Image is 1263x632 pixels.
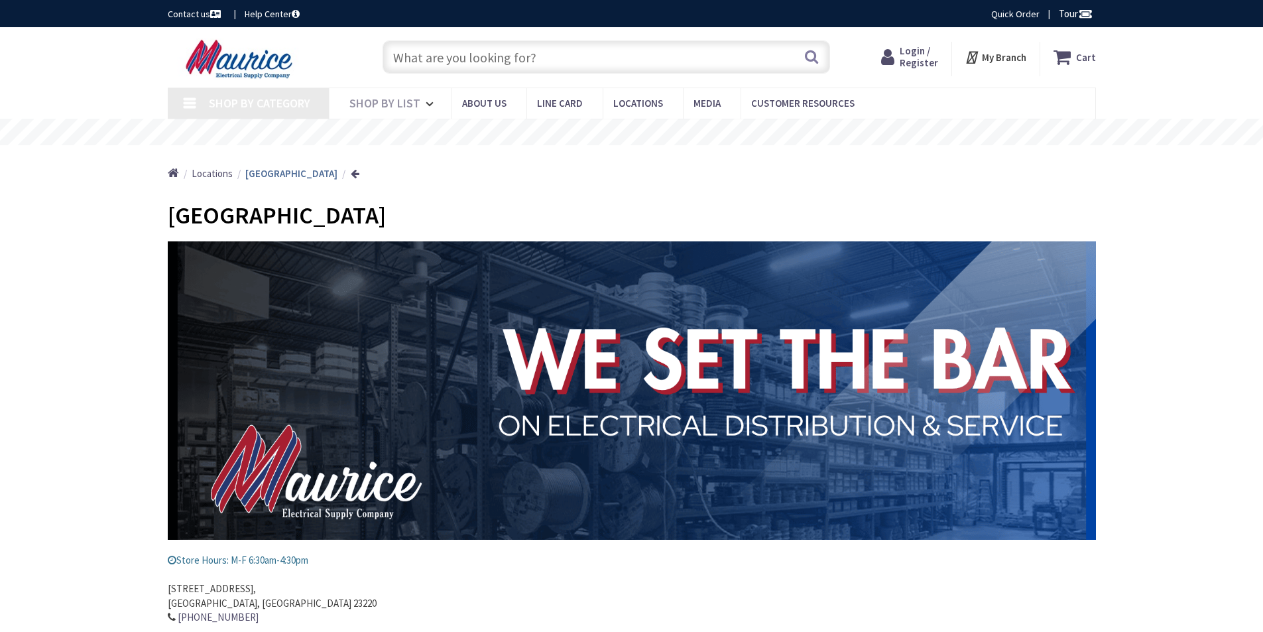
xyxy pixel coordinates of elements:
strong: My Branch [982,51,1026,64]
a: Locations [192,166,233,180]
span: About us [462,97,507,109]
img: 1_1.png [168,241,1096,544]
rs-layer: Free Same Day Pickup at 15 Locations [511,125,754,140]
a: Help Center [245,7,300,21]
span: Customer Resources [751,97,855,109]
strong: [GEOGRAPHIC_DATA] [245,167,337,180]
span: Login / Register [900,44,938,69]
span: Store Hours: M-F 6:30am-4:30pm [168,554,308,566]
span: Tour [1059,7,1093,20]
span: Line Card [537,97,583,109]
input: What are you looking for? [383,40,830,74]
span: Locations [192,167,233,180]
a: Cart [1053,45,1096,69]
strong: Cart [1076,45,1096,69]
span: Shop By Category [209,95,310,111]
span: Shop By List [349,95,420,111]
a: Contact us [168,7,223,21]
a: [PHONE_NUMBER] [178,610,259,624]
a: Login / Register [881,45,938,69]
address: [STREET_ADDRESS], [GEOGRAPHIC_DATA], [GEOGRAPHIC_DATA] 23220 [168,568,1096,625]
img: Maurice Electrical Supply Company [168,38,314,80]
span: Media [693,97,721,109]
a: Quick Order [991,7,1040,21]
div: My Branch [965,45,1026,69]
span: [GEOGRAPHIC_DATA] [168,200,386,230]
span: Locations [613,97,663,109]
